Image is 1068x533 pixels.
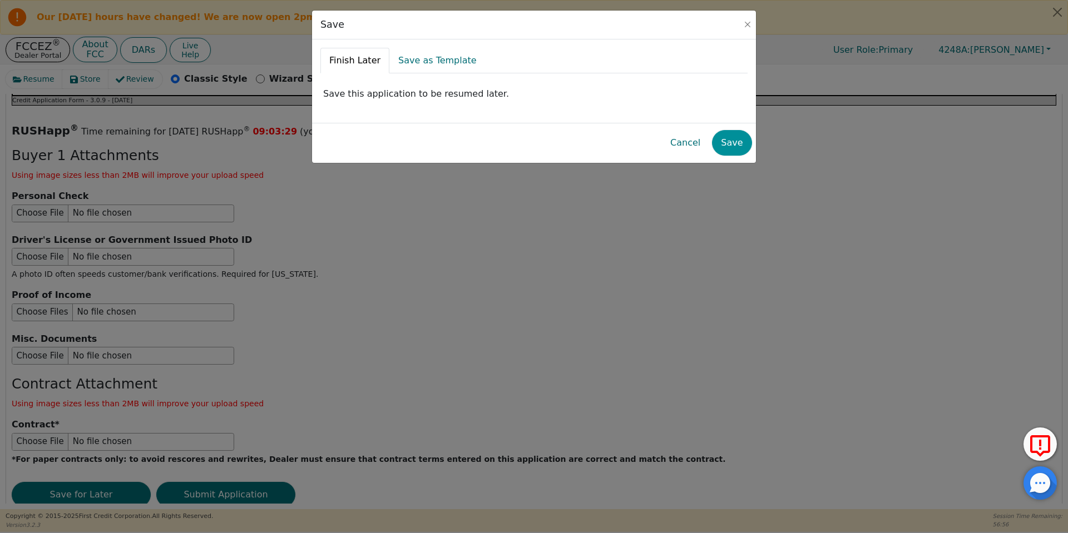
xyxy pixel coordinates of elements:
[1023,427,1057,461] button: Report Error to FCC
[389,48,486,73] a: Save as Template
[742,19,753,30] button: Close
[661,130,709,156] button: Cancel
[320,19,344,31] h3: Save
[320,48,389,73] a: Finish Later
[712,130,751,156] button: Save
[323,87,745,101] p: Save this application to be resumed later.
